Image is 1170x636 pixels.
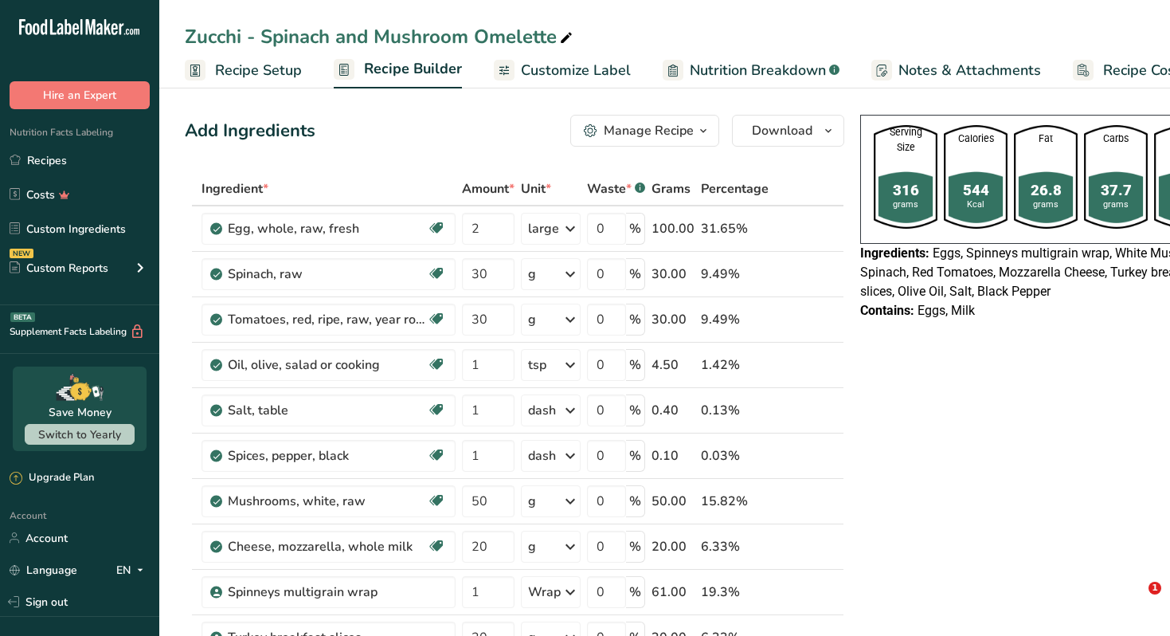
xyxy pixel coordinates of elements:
[652,219,695,238] div: 100.00
[228,355,427,375] div: Oil, olive, salad or cooking
[652,179,691,198] span: Grams
[570,115,719,147] button: Manage Recipe
[652,401,695,420] div: 0.40
[944,132,1008,147] div: Calories
[1014,132,1078,147] div: Fat
[1084,198,1148,211] div: grams
[663,53,839,88] a: Nutrition Breakdown
[701,446,769,465] div: 0.03%
[521,179,551,198] span: Unit
[944,125,1008,229] img: resturant-shape.ead3938.png
[690,60,826,81] span: Nutrition Breakdown
[732,115,844,147] button: Download
[228,537,427,556] div: Cheese, mozzarella, whole milk
[185,118,315,144] div: Add Ingredients
[652,492,695,511] div: 50.00
[10,249,33,258] div: NEW
[652,355,695,375] div: 4.50
[228,265,427,284] div: Spinach, raw
[228,401,427,420] div: Salt, table
[228,310,427,329] div: Tomatoes, red, ripe, raw, year round average
[874,180,937,202] div: 316
[944,198,1008,211] div: Kcal
[587,179,645,198] div: Waste
[752,121,812,140] span: Download
[38,427,121,442] span: Switch to Yearly
[944,180,1008,202] div: 544
[228,446,427,465] div: Spices, pepper, black
[528,401,556,420] div: dash
[701,401,769,420] div: 0.13%
[49,404,112,421] div: Save Money
[494,53,631,88] a: Customize Label
[334,51,462,89] a: Recipe Builder
[528,492,536,511] div: g
[1014,198,1078,211] div: grams
[528,265,536,284] div: g
[116,560,150,579] div: EN
[1014,125,1078,229] img: resturant-shape.ead3938.png
[1148,582,1161,595] span: 1
[215,60,302,81] span: Recipe Setup
[1084,132,1148,147] div: Carbs
[228,492,427,511] div: Mushrooms, white, raw
[1084,125,1148,229] img: resturant-shape.ead3938.png
[228,583,427,602] div: Spinneys multigrain wrap
[918,303,975,318] span: Eggs, Milk
[701,265,769,284] div: 9.49%
[701,355,769,375] div: 1.42%
[1014,180,1078,202] div: 26.8
[185,53,302,88] a: Recipe Setup
[860,245,929,261] span: Ingredients:
[10,470,94,486] div: Upgrade Plan
[528,583,561,602] div: Wrap
[228,219,427,238] div: Egg, whole, raw, fresh
[202,179,268,198] span: Ingredient
[10,556,77,584] a: Language
[652,583,695,602] div: 61.00
[874,125,937,229] img: resturant-shape.ead3938.png
[701,179,769,198] span: Percentage
[521,60,631,81] span: Customize Label
[528,310,536,329] div: g
[10,81,150,109] button: Hire an Expert
[528,355,546,375] div: tsp
[652,265,695,284] div: 30.00
[874,125,937,155] div: Serving Size
[528,537,536,556] div: g
[10,260,108,277] div: Custom Reports
[701,583,769,602] div: 19.3%
[652,537,695,556] div: 20.00
[185,22,576,51] div: Zucchi - Spinach and Mushroom Omelette
[860,303,914,318] span: Contains:
[10,312,35,322] div: BETA
[652,446,695,465] div: 0.10
[1084,180,1148,202] div: 37.7
[701,537,769,556] div: 6.33%
[604,121,694,140] div: Manage Recipe
[701,219,769,238] div: 31.65%
[528,219,559,238] div: large
[462,179,515,198] span: Amount
[701,492,769,511] div: 15.82%
[528,446,556,465] div: dash
[652,310,695,329] div: 30.00
[701,310,769,329] div: 9.49%
[874,198,937,211] div: grams
[364,58,462,80] span: Recipe Builder
[1116,582,1154,620] iframe: Intercom live chat
[25,424,135,445] button: Switch to Yearly
[898,60,1041,81] span: Notes & Attachments
[871,53,1041,88] a: Notes & Attachments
